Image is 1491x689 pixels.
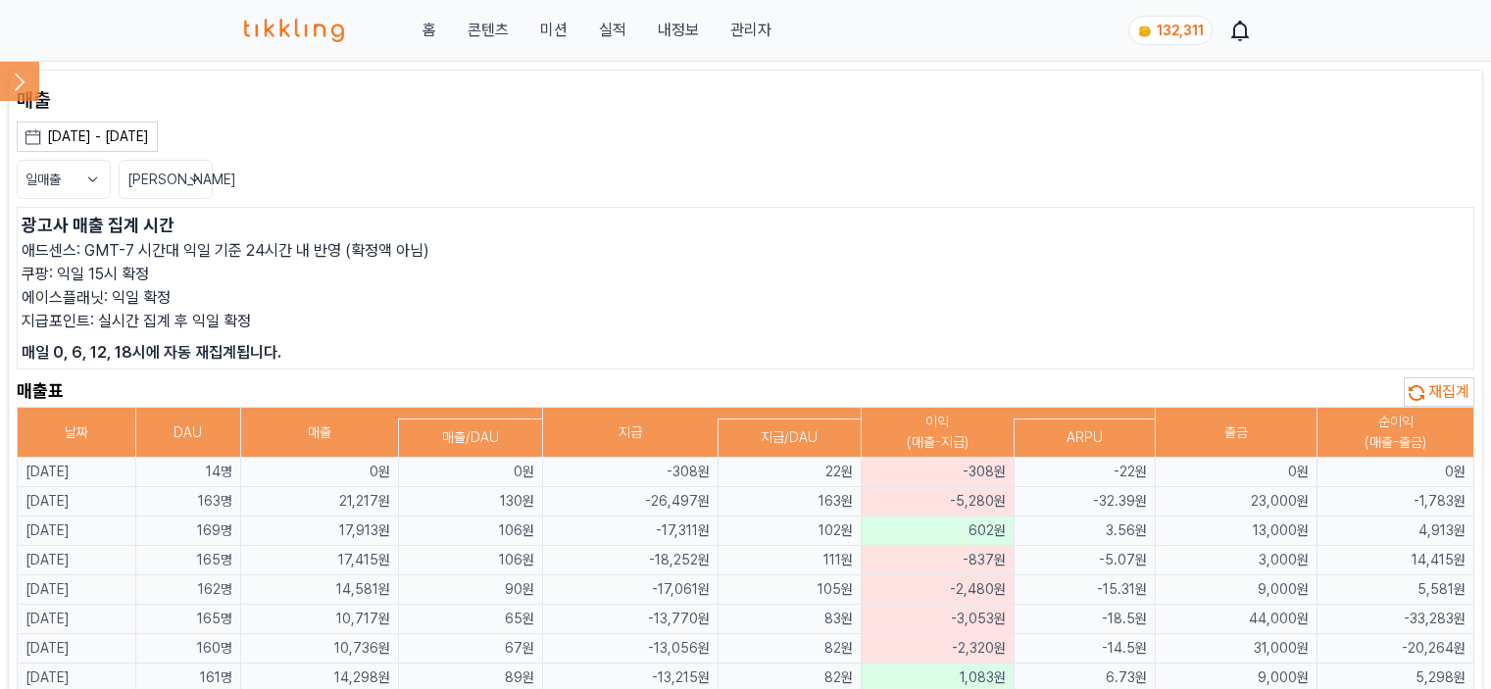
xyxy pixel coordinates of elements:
img: 티끌링 [244,19,345,42]
th: ARPU [1014,418,1155,457]
th: 날짜 [18,408,136,458]
td: -837원 [861,546,1014,575]
a: 홈 [422,19,436,42]
td: 162명 [135,575,240,605]
td: 602원 [861,517,1014,546]
td: -17,311원 [542,517,718,546]
td: 102원 [718,517,861,546]
td: [DATE] [18,487,136,517]
td: 14명 [135,458,240,487]
td: 106원 [399,546,542,575]
td: 65원 [399,605,542,634]
th: 매출/DAU [399,418,542,457]
td: -17,061원 [542,575,718,605]
td: 4,913원 [1317,517,1474,546]
th: 이익 (매출-지급) [861,408,1014,458]
th: DAU [135,408,240,458]
th: 순이익 (매출-출금) [1317,408,1474,458]
button: [DATE] - [DATE] [17,122,158,152]
p: 쿠팡: 익일 15시 확정 [22,263,1469,286]
td: [DATE] [18,546,136,575]
td: -15.31원 [1014,575,1155,605]
p: 매출 [17,86,1474,114]
p: 광고사 매출 집계 시간 [22,212,1469,239]
td: 163원 [718,487,861,517]
a: 관리자 [730,19,771,42]
td: 130원 [399,487,542,517]
td: 0원 [1155,458,1317,487]
td: -33,283원 [1317,605,1474,634]
td: -26,497원 [542,487,718,517]
td: 165명 [135,605,240,634]
td: -13,770원 [542,605,718,634]
th: 지급/DAU [718,418,861,457]
td: 165명 [135,546,240,575]
div: [DATE] - [DATE] [47,126,149,147]
th: 매출 [240,408,399,458]
td: 169명 [135,517,240,546]
td: 3.56원 [1014,517,1155,546]
td: -3,053원 [861,605,1014,634]
td: -308원 [861,458,1014,487]
a: 콘텐츠 [468,19,509,42]
p: 매일 0, 6, 12, 18시에 자동 재집계됩니다. [22,341,1469,365]
td: 23,000원 [1155,487,1317,517]
td: -22원 [1014,458,1155,487]
td: 9,000원 [1155,575,1317,605]
button: 재집계 [1404,377,1474,407]
td: -5,280원 [861,487,1014,517]
th: 출금 [1155,408,1317,458]
th: 지급 [542,408,718,458]
td: 17,415원 [240,546,399,575]
a: coin 132,311 [1128,16,1209,45]
img: coin [1137,24,1153,39]
td: -18.5원 [1014,605,1155,634]
td: 10,736원 [240,634,399,664]
td: 163명 [135,487,240,517]
td: -2,480원 [861,575,1014,605]
button: [PERSON_NAME] [119,160,213,199]
td: 3,000원 [1155,546,1317,575]
td: [DATE] [18,517,136,546]
td: 5,581원 [1317,575,1474,605]
td: 106원 [399,517,542,546]
span: 재집계 [1428,382,1469,401]
td: -14.5원 [1014,634,1155,664]
td: 21,217원 [240,487,399,517]
p: 지급포인트: 실시간 집계 후 익일 확정 [22,310,1469,333]
td: [DATE] [18,634,136,664]
td: 67원 [399,634,542,664]
td: 0원 [1317,458,1474,487]
h2: 매출표 [17,377,64,407]
td: -308원 [542,458,718,487]
td: 90원 [399,575,542,605]
td: -20,264원 [1317,634,1474,664]
td: [DATE] [18,605,136,634]
td: 44,000원 [1155,605,1317,634]
td: [DATE] [18,575,136,605]
td: 0원 [399,458,542,487]
td: 13,000원 [1155,517,1317,546]
button: 일매출 [17,160,111,199]
td: -13,056원 [542,634,718,664]
td: 14,415원 [1317,546,1474,575]
td: -1,783원 [1317,487,1474,517]
td: 17,913원 [240,517,399,546]
a: 실적 [599,19,626,42]
td: -2,320원 [861,634,1014,664]
a: 내정보 [658,19,699,42]
td: 160명 [135,634,240,664]
td: 0원 [240,458,399,487]
td: 83원 [718,605,861,634]
td: 10,717원 [240,605,399,634]
td: 31,000원 [1155,634,1317,664]
td: -18,252원 [542,546,718,575]
td: 82원 [718,634,861,664]
p: 애드센스: GMT-7 시간대 익일 기준 24시간 내 반영 (확정액 아님) [22,239,1469,263]
td: -32.39원 [1014,487,1155,517]
td: 14,581원 [240,575,399,605]
button: 미션 [540,19,568,42]
p: 에이스플래닛: 익일 확정 [22,286,1469,310]
td: -5.07원 [1014,546,1155,575]
td: [DATE] [18,458,136,487]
